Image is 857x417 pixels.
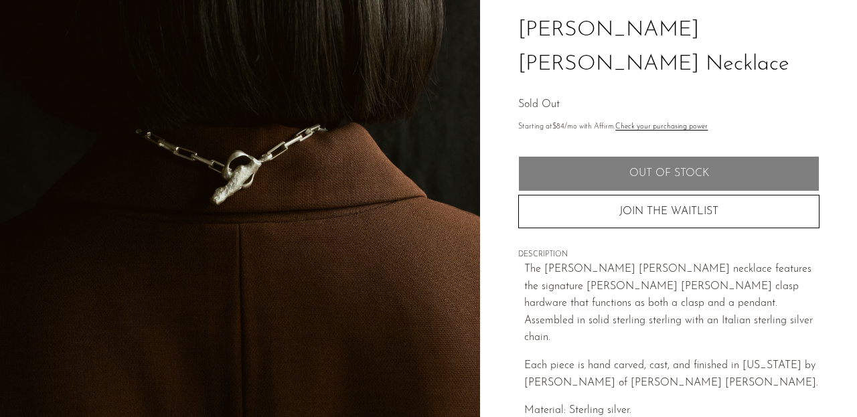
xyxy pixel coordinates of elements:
[518,195,820,228] button: JOIN THE WAITLIST
[524,261,820,347] p: The [PERSON_NAME] [PERSON_NAME] necklace features the signature [PERSON_NAME] [PERSON_NAME] clasp...
[518,121,820,133] p: Starting at /mo with Affirm.
[629,167,709,180] span: Out of stock
[518,99,560,110] span: Sold Out
[518,13,820,82] h1: [PERSON_NAME] [PERSON_NAME] Necklace
[615,123,708,131] a: Check your purchasing power - Learn more about Affirm Financing (opens in modal)
[524,357,820,392] p: Each piece is hand carved, cast, and finished in [US_STATE] by [PERSON_NAME] of [PERSON_NAME] [PE...
[518,249,820,261] span: DESCRIPTION
[518,156,820,191] button: Add to cart
[552,123,564,131] span: $84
